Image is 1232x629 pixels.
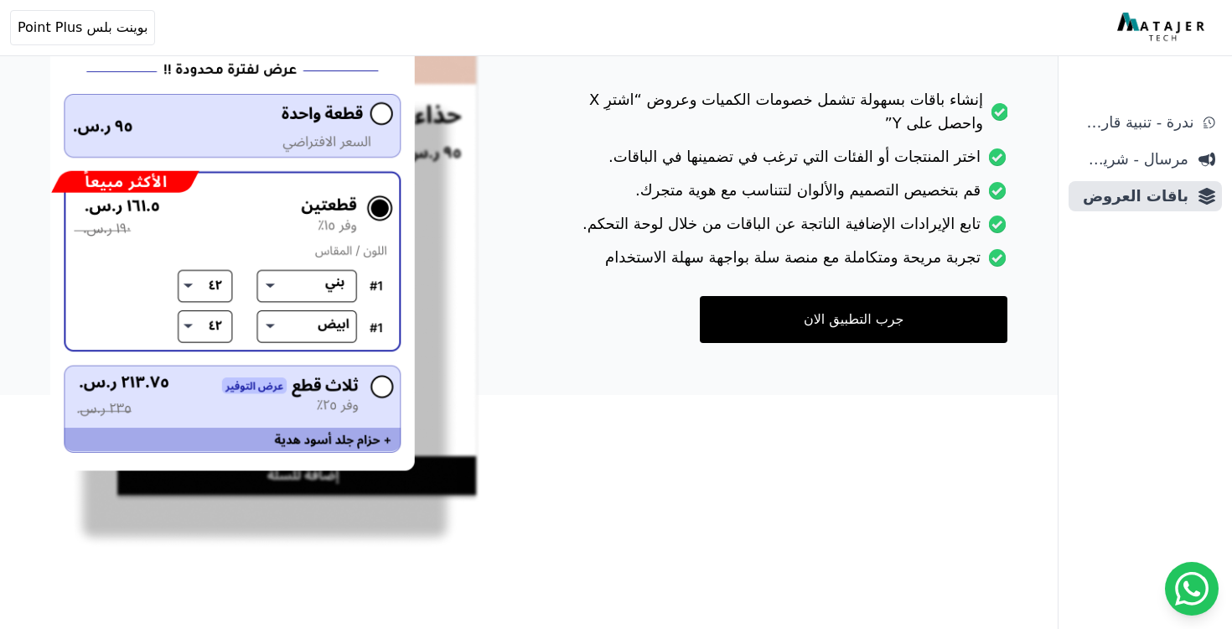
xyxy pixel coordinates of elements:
span: بوينت بلس Point Plus [18,18,148,38]
li: تجربة مريحة ومتكاملة مع منصة سلة بواجهة سهلة الاستخدام [546,246,1007,279]
img: MatajerTech Logo [1117,13,1209,43]
li: إنشاء باقات بسهولة تشمل خصومات الكميات وعروض “اشترِ X واحصل على Y” [546,88,1007,145]
span: باقات العروض [1075,185,1188,208]
li: قم بتخصيص التصميم والألوان لتتناسب مع هوية متجرك. [546,179,1007,212]
a: جرب التطبيق الان [700,296,1007,343]
span: ندرة - تنبية قارب علي النفاذ [1075,111,1193,134]
li: تابع الإيرادات الإضافية الناتجة عن الباقات من خلال لوحة التحكم. [546,212,1007,246]
span: مرسال - شريط دعاية [1075,148,1188,171]
li: اختر المنتجات أو الفئات التي ترغب في تضمينها في الباقات. [546,145,1007,179]
button: بوينت بلس Point Plus [10,10,155,45]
